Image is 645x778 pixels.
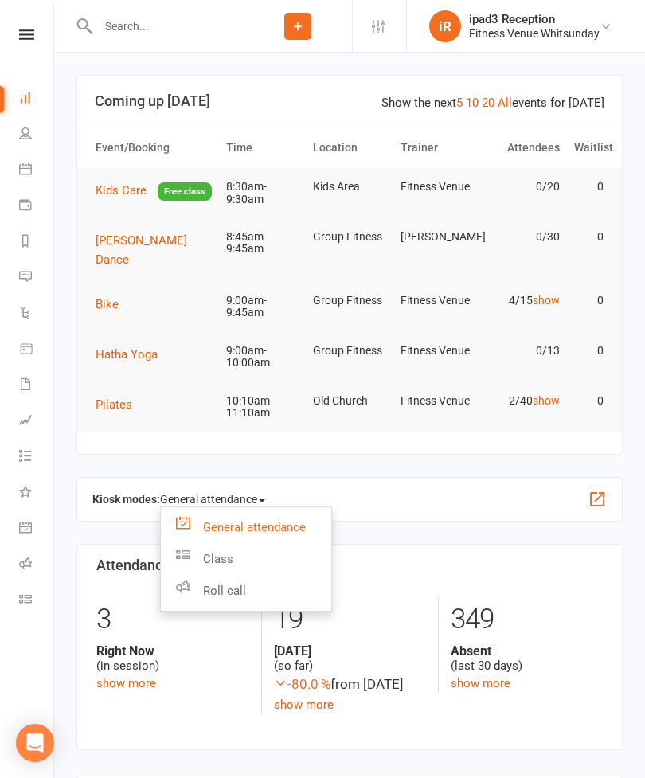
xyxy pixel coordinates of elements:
[393,282,480,319] td: Fitness Venue
[96,297,119,311] span: Bike
[480,168,567,205] td: 0/20
[19,189,55,225] a: Payments
[88,127,219,168] th: Event/Booking
[306,382,393,420] td: Old Church
[96,295,130,314] button: Bike
[19,225,55,260] a: Reports
[480,332,567,369] td: 0/13
[469,12,600,26] div: ipad3 Reception
[96,397,132,412] span: Pilates
[96,643,249,659] strong: Right Now
[498,96,512,110] a: All
[567,382,611,420] td: 0
[96,643,249,674] div: (in session)
[19,332,55,368] a: Product Sales
[219,127,306,168] th: Time
[469,26,600,41] div: Fitness Venue Whitsunday
[219,382,306,432] td: 10:10am-11:10am
[451,643,603,659] strong: Absent
[393,218,480,256] td: [PERSON_NAME]
[480,382,567,420] td: 2/40
[567,282,611,319] td: 0
[567,332,611,369] td: 0
[306,332,393,369] td: Group Fitness
[451,676,510,690] a: show more
[92,493,160,506] strong: Kiosk modes:
[96,557,603,573] h3: Attendance
[274,643,426,674] div: (so far)
[158,182,212,201] span: Free class
[19,117,55,153] a: People
[219,282,306,332] td: 9:00am-9:45am
[19,475,55,511] a: What's New
[480,218,567,256] td: 0/30
[96,181,212,201] button: Kids CareFree class
[19,404,55,440] a: Assessments
[96,183,147,197] span: Kids Care
[96,233,187,267] span: [PERSON_NAME] Dance
[567,168,611,205] td: 0
[96,231,212,269] button: [PERSON_NAME] Dance
[19,547,55,583] a: Roll call kiosk mode
[393,168,480,205] td: Fitness Venue
[19,153,55,189] a: Calendar
[16,724,54,762] div: Open Intercom Messenger
[306,218,393,256] td: Group Fitness
[451,596,603,643] div: 349
[466,96,479,110] a: 10
[95,93,604,109] h3: Coming up [DATE]
[306,168,393,205] td: Kids Area
[274,698,334,712] a: show more
[96,345,169,364] button: Hatha Yoga
[567,218,611,256] td: 0
[219,332,306,382] td: 9:00am-10:00am
[274,596,426,643] div: 19
[19,81,55,117] a: Dashboard
[393,332,480,369] td: Fitness Venue
[161,511,331,543] a: General attendance
[96,347,158,362] span: Hatha Yoga
[219,218,306,268] td: 8:45am-9:45am
[274,674,426,695] div: from [DATE]
[96,676,156,690] a: show more
[19,583,55,619] a: Class kiosk mode
[533,294,560,307] a: show
[533,394,560,407] a: show
[482,96,494,110] a: 20
[456,96,463,110] a: 5
[96,395,143,414] button: Pilates
[274,676,330,692] span: -80.0 %
[19,511,55,547] a: General attendance kiosk mode
[161,543,331,575] a: Class
[480,127,567,168] th: Attendees
[96,596,249,643] div: 3
[429,10,461,42] div: iR
[451,643,603,674] div: (last 30 days)
[393,382,480,420] td: Fitness Venue
[567,127,611,168] th: Waitlist
[381,93,604,112] div: Show the next events for [DATE]
[306,282,393,319] td: Group Fitness
[393,127,480,168] th: Trainer
[93,15,244,37] input: Search...
[306,127,393,168] th: Location
[274,643,426,659] strong: [DATE]
[161,575,331,607] a: Roll call
[480,282,567,319] td: 4/15
[219,168,306,218] td: 8:30am-9:30am
[160,487,265,512] span: General attendance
